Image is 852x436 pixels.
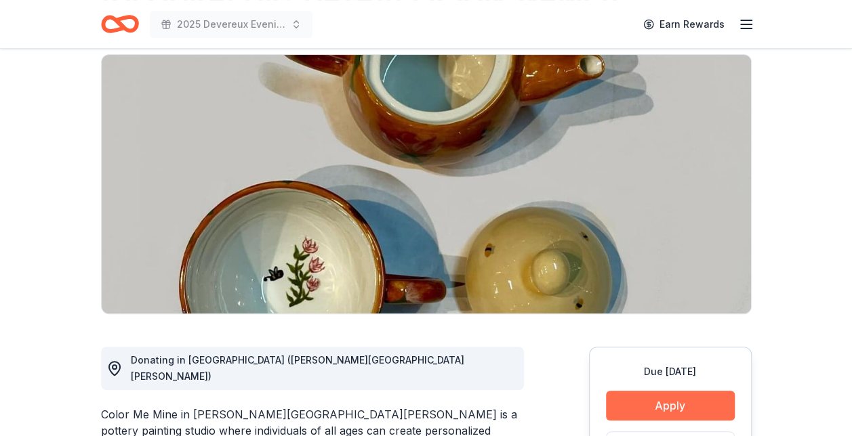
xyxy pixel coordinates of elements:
div: Due [DATE] [606,364,735,380]
a: Home [101,8,139,40]
button: 2025 Devereux Evening of Hope [150,11,312,38]
span: 2025 Devereux Evening of Hope [177,16,285,32]
span: Donating in [GEOGRAPHIC_DATA] ([PERSON_NAME][GEOGRAPHIC_DATA][PERSON_NAME]) [131,354,464,382]
a: Earn Rewards [635,12,733,37]
img: Image for Color Me Mine (Glen Mills) [102,55,751,313]
button: Apply [606,391,735,420]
